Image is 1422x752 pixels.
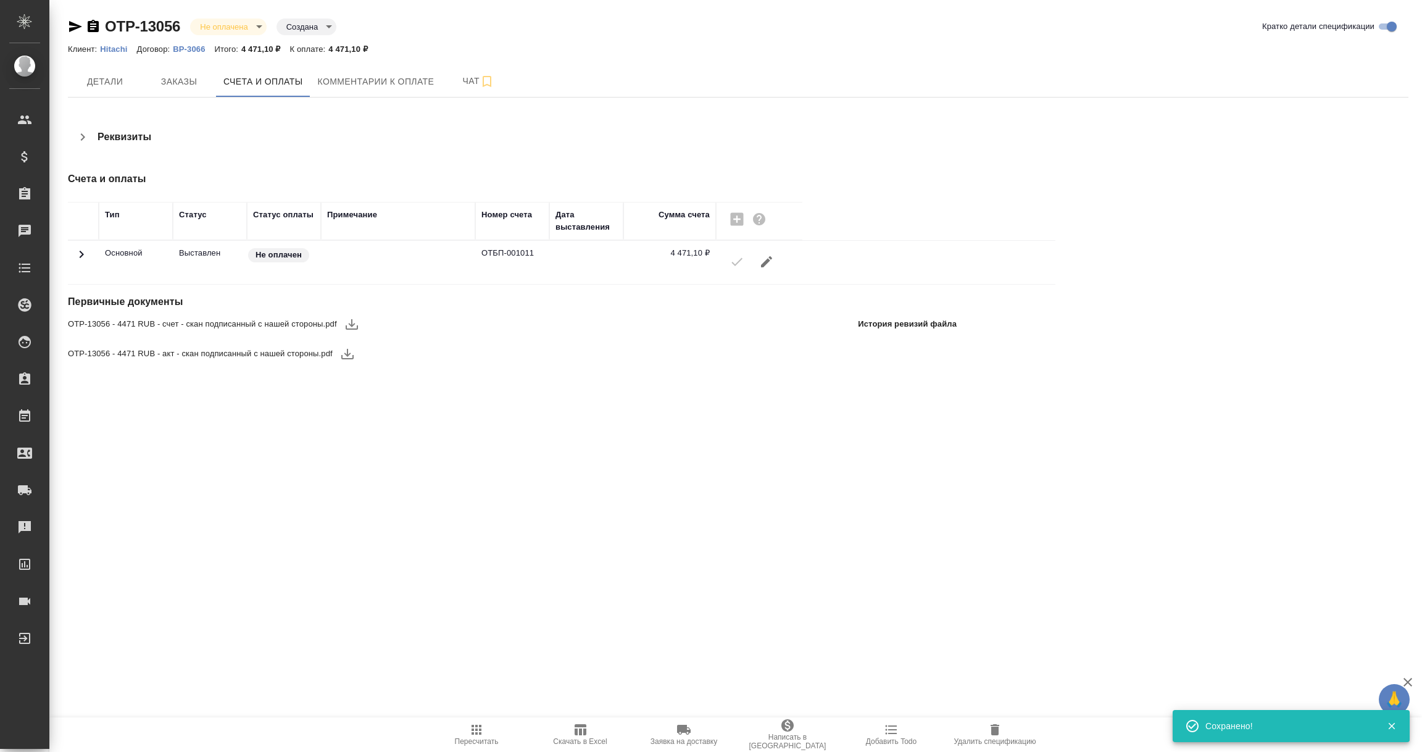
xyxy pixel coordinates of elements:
[173,43,214,54] a: ВР-3066
[100,43,136,54] a: Hitachi
[256,249,302,261] p: Не оплачен
[1384,687,1405,712] span: 🙏
[68,44,100,54] p: Клиент:
[173,44,214,54] p: ВР-3066
[318,74,434,90] span: Комментарии к оплате
[98,130,151,144] h4: Реквизиты
[1379,684,1410,715] button: 🙏
[276,19,336,35] div: Не оплачена
[481,209,532,221] div: Номер счета
[752,247,781,277] button: Редактировать
[283,22,322,32] button: Создана
[179,247,241,259] p: Все изменения в спецификации заблокированы
[99,241,173,284] td: Основной
[68,348,333,360] span: OTP-13056 - 4471 RUB - акт - скан подписанный с нашей стороны.pdf
[290,44,329,54] p: К оплате:
[100,44,136,54] p: Hitachi
[555,209,617,233] div: Дата выставления
[190,19,266,35] div: Не оплачена
[149,74,209,90] span: Заказы
[196,22,251,32] button: Не оплачена
[75,74,135,90] span: Детали
[215,44,241,54] p: Итого:
[253,209,314,221] div: Статус оплаты
[623,241,716,284] td: 4 471,10 ₽
[1379,721,1404,732] button: Закрыть
[105,18,180,35] a: OTP-13056
[74,254,89,264] span: Toggle Row Expanded
[68,295,962,309] h4: Первичные документы
[137,44,173,54] p: Договор:
[1262,20,1374,33] span: Кратко детали спецификации
[241,44,290,54] p: 4 471,10 ₽
[223,74,303,90] span: Счета и оплаты
[86,19,101,34] button: Скопировать ссылку
[858,318,957,330] p: История ревизий файла
[328,44,377,54] p: 4 471,10 ₽
[68,318,337,330] span: OTP-13056 - 4471 RUB - счет - скан подписанный с нашей стороны.pdf
[327,209,377,221] div: Примечание
[105,209,120,221] div: Тип
[480,74,494,89] svg: Подписаться
[68,172,962,186] h4: Счета и оплаты
[659,209,710,221] div: Сумма счета
[1205,720,1368,732] div: Сохранено!
[475,241,549,284] td: ОТБП-001011
[179,209,207,221] div: Статус
[449,73,508,89] span: Чат
[68,19,83,34] button: Скопировать ссылку для ЯМессенджера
